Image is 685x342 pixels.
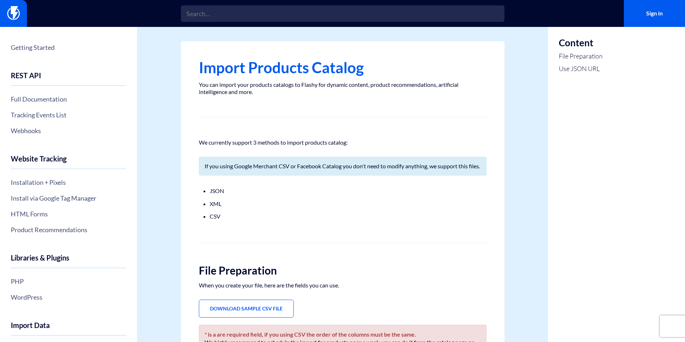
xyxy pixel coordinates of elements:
h4: Libraries & Plugins [11,254,126,268]
a: File Preparation [559,52,603,61]
p: When you create your file, here are the fields you can use. [199,282,487,289]
a: Use JSON URL [559,64,603,74]
a: HTML Forms [11,208,126,220]
li: XML [210,199,476,209]
b: * is a are required field, if you using CSV the order of the columns must be the same. [205,331,416,338]
p: We currently support 3 methods to import products catalog: [199,139,487,146]
li: CSV [210,212,476,221]
h4: Import Data [11,321,126,336]
a: Download Sample CSV File [199,300,294,318]
a: Webhooks [11,125,126,137]
a: Installation + Pixels [11,176,126,188]
h4: Website Tracking [11,155,126,169]
p: If you using Google Merchant CSV or Facebook Catalog you don't need to modify anything, we suppor... [205,163,481,170]
li: JSON [210,186,476,196]
a: WordPress [11,291,126,303]
a: Tracking Events List [11,109,126,121]
a: Getting Started [11,41,126,53]
a: Install via Google Tag Manager [11,192,126,204]
input: Search... [181,5,504,22]
h3: Content [559,38,603,48]
h2: File Preparation [199,264,487,276]
a: Product Recommendations [11,224,126,236]
a: Full Documentation [11,93,126,105]
h1: Import Products Catalog [199,59,487,76]
h4: REST API [11,71,126,86]
a: PHP [11,275,126,287]
p: You can import your products catalogs to Flashy for dynamic content, product recommendations, art... [199,81,487,95]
